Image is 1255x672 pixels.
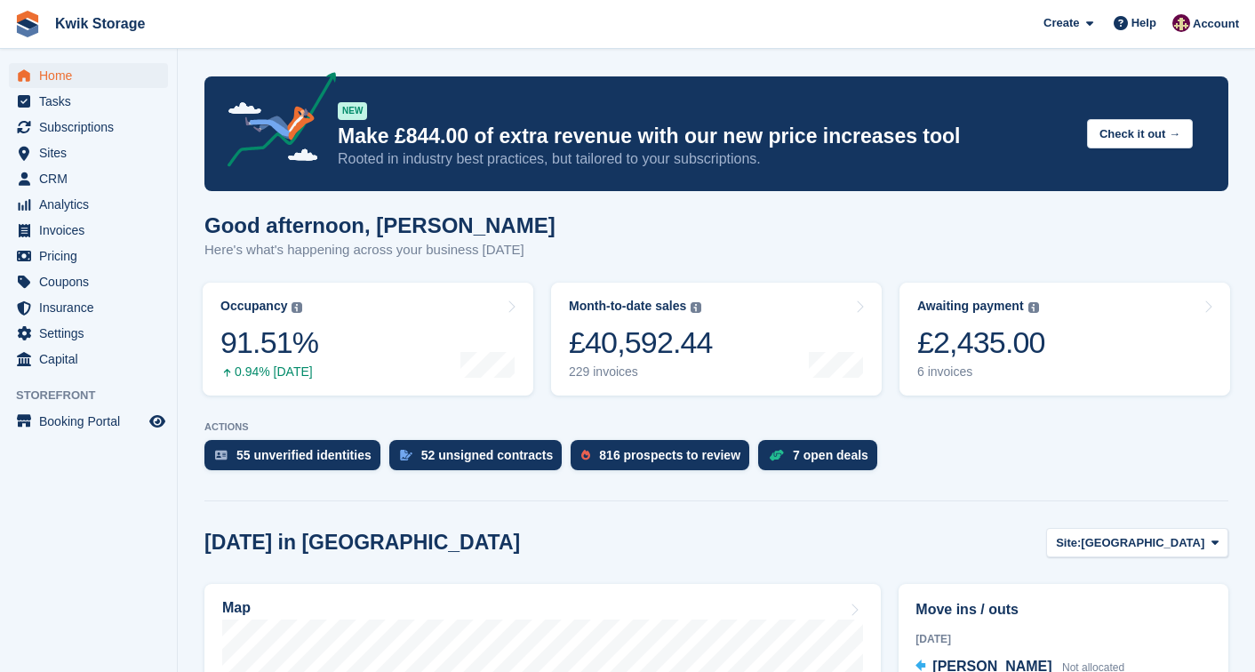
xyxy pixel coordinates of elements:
[1056,534,1081,552] span: Site:
[220,299,287,314] div: Occupancy
[9,89,168,114] a: menu
[204,240,556,260] p: Here's what's happening across your business [DATE]
[39,140,146,165] span: Sites
[222,600,251,616] h2: Map
[581,450,590,460] img: prospect-51fa495bee0391a8d652442698ab0144808aea92771e9ea1ae160a38d050c398.svg
[9,63,168,88] a: menu
[569,324,713,361] div: £40,592.44
[203,283,533,396] a: Occupancy 91.51% 0.94% [DATE]
[1131,14,1156,32] span: Help
[9,140,168,165] a: menu
[571,440,758,479] a: 816 prospects to review
[899,283,1230,396] a: Awaiting payment £2,435.00 6 invoices
[1081,534,1204,552] span: [GEOGRAPHIC_DATA]
[39,409,146,434] span: Booking Portal
[204,531,520,555] h2: [DATE] in [GEOGRAPHIC_DATA]
[39,218,146,243] span: Invoices
[599,448,740,462] div: 816 prospects to review
[9,218,168,243] a: menu
[204,440,389,479] a: 55 unverified identities
[421,448,554,462] div: 52 unsigned contracts
[691,302,701,313] img: icon-info-grey-7440780725fd019a000dd9b08b2336e03edf1995a4989e88bcd33f0948082b44.svg
[551,283,882,396] a: Month-to-date sales £40,592.44 229 invoices
[14,11,41,37] img: stora-icon-8386f47178a22dfd0bd8f6a31ec36ba5ce8667c1dd55bd0f319d3a0aa187defe.svg
[389,440,572,479] a: 52 unsigned contracts
[204,421,1228,433] p: ACTIONS
[39,347,146,372] span: Capital
[338,102,367,120] div: NEW
[9,409,168,434] a: menu
[16,387,177,404] span: Storefront
[39,166,146,191] span: CRM
[915,631,1211,647] div: [DATE]
[338,149,1073,169] p: Rooted in industry best practices, but tailored to your subscriptions.
[9,115,168,140] a: menu
[39,192,146,217] span: Analytics
[915,599,1211,620] h2: Move ins / outs
[793,448,868,462] div: 7 open deals
[220,324,318,361] div: 91.51%
[917,324,1045,361] div: £2,435.00
[9,269,168,294] a: menu
[758,440,886,479] a: 7 open deals
[204,213,556,237] h1: Good afternoon, [PERSON_NAME]
[1087,119,1193,148] button: Check it out →
[769,449,784,461] img: deal-1b604bf984904fb50ccaf53a9ad4b4a5d6e5aea283cecdc64d6e3604feb123c2.svg
[917,364,1045,380] div: 6 invoices
[39,321,146,346] span: Settings
[1028,302,1039,313] img: icon-info-grey-7440780725fd019a000dd9b08b2336e03edf1995a4989e88bcd33f0948082b44.svg
[9,321,168,346] a: menu
[9,166,168,191] a: menu
[9,295,168,320] a: menu
[1172,14,1190,32] img: ellie tragonette
[147,411,168,432] a: Preview store
[1193,15,1239,33] span: Account
[917,299,1024,314] div: Awaiting payment
[220,364,318,380] div: 0.94% [DATE]
[569,364,713,380] div: 229 invoices
[9,347,168,372] a: menu
[9,244,168,268] a: menu
[292,302,302,313] img: icon-info-grey-7440780725fd019a000dd9b08b2336e03edf1995a4989e88bcd33f0948082b44.svg
[48,9,152,38] a: Kwik Storage
[1043,14,1079,32] span: Create
[39,63,146,88] span: Home
[569,299,686,314] div: Month-to-date sales
[39,115,146,140] span: Subscriptions
[39,89,146,114] span: Tasks
[39,269,146,294] span: Coupons
[236,448,372,462] div: 55 unverified identities
[212,72,337,173] img: price-adjustments-announcement-icon-8257ccfd72463d97f412b2fc003d46551f7dbcb40ab6d574587a9cd5c0d94...
[400,450,412,460] img: contract_signature_icon-13c848040528278c33f63329250d36e43548de30e8caae1d1a13099fd9432cc5.svg
[338,124,1073,149] p: Make £844.00 of extra revenue with our new price increases tool
[39,295,146,320] span: Insurance
[39,244,146,268] span: Pricing
[1046,528,1228,557] button: Site: [GEOGRAPHIC_DATA]
[215,450,228,460] img: verify_identity-adf6edd0f0f0b5bbfe63781bf79b02c33cf7c696d77639b501bdc392416b5a36.svg
[9,192,168,217] a: menu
